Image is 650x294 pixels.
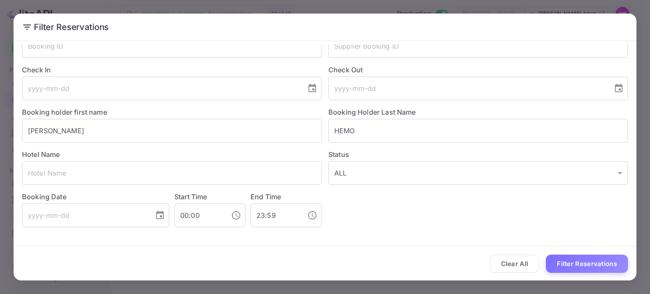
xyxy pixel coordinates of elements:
input: yyyy-mm-dd [22,77,300,100]
label: End Time [251,192,281,201]
button: Choose date [304,80,321,97]
div: ALL [328,161,628,185]
button: Choose date [610,80,627,97]
button: Choose time, selected time is 12:00 AM [228,207,245,224]
label: Check In [22,65,322,75]
input: hh:mm [174,203,224,227]
input: Supplier Booking ID [328,34,628,58]
button: Filter Reservations [546,255,628,273]
label: Hotel Name [22,150,60,159]
label: Booking Holder Last Name [328,108,416,116]
input: Booking ID [22,34,322,58]
label: Check Out [328,65,628,75]
label: Start Time [174,192,207,201]
input: yyyy-mm-dd [328,77,607,100]
button: Choose time, selected time is 11:59 PM [304,207,321,224]
input: Holder Last Name [328,119,628,143]
input: yyyy-mm-dd [22,203,148,227]
label: Status [328,149,628,159]
input: Holder First Name [22,119,322,143]
button: Choose date [151,207,168,224]
input: Hotel Name [22,161,322,185]
button: Clear All [490,255,540,273]
input: hh:mm [251,203,300,227]
label: Booking Date [22,192,169,202]
h2: Filter Reservations [14,14,636,41]
label: Booking holder first name [22,108,107,116]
